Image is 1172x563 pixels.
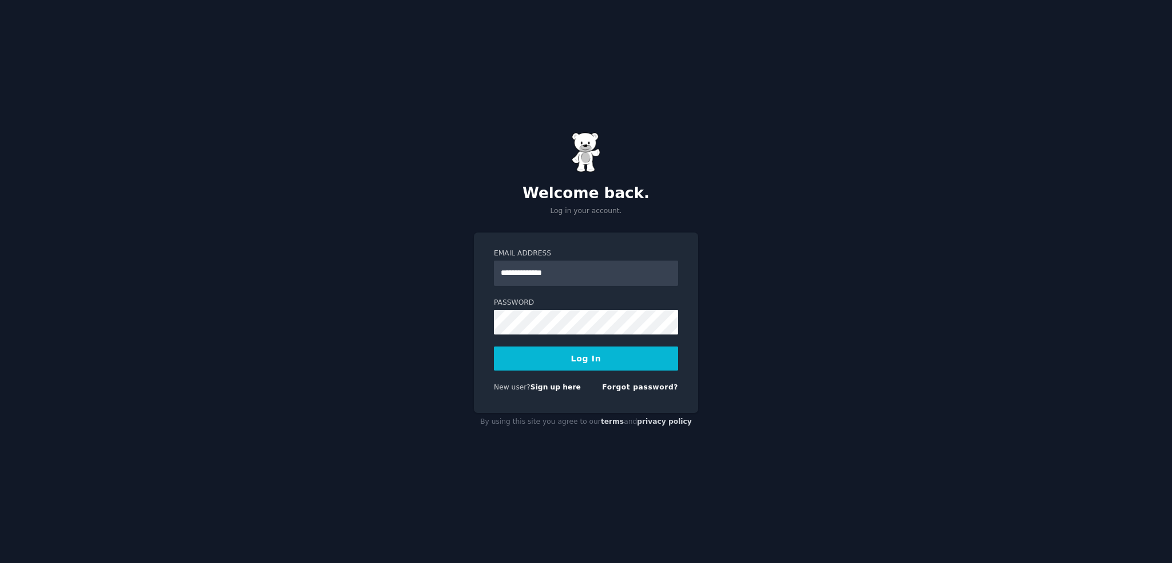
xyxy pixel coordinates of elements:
a: Forgot password? [602,383,678,391]
label: Password [494,298,678,308]
label: Email Address [494,249,678,259]
a: terms [601,418,624,426]
button: Log In [494,347,678,371]
p: Log in your account. [474,206,698,216]
span: New user? [494,383,530,391]
div: By using this site you agree to our and [474,413,698,431]
h2: Welcome back. [474,184,698,203]
a: privacy policy [637,418,692,426]
img: Gummy Bear [572,132,600,172]
a: Sign up here [530,383,581,391]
